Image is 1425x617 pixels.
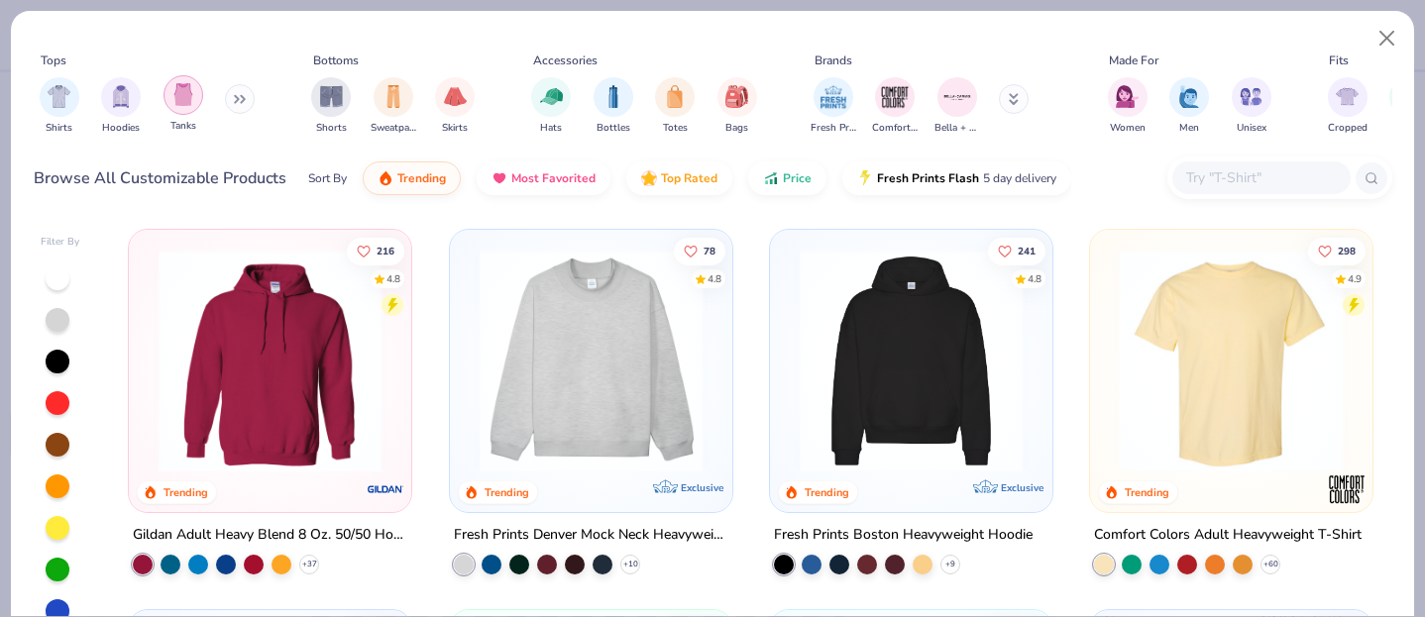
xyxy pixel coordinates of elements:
div: filter for Cropped [1328,77,1368,136]
div: Tops [41,51,66,69]
span: + 37 [302,559,317,570]
img: 01756b78-01f6-4cc6-8d8a-3c30c1a0c8ac [149,250,391,472]
span: Skirts [442,121,468,136]
div: filter for Women [1108,77,1148,136]
button: Trending [363,161,461,195]
img: trending.gif [378,170,393,186]
img: Tanks Image [172,83,194,106]
span: Comfort Colors [872,121,918,136]
div: filter for Comfort Colors [872,77,918,136]
span: 241 [1018,246,1036,256]
div: Sort By [308,169,347,187]
div: filter for Shirts [40,77,79,136]
img: Skirts Image [444,85,467,108]
div: filter for Sweatpants [371,77,416,136]
button: Price [748,161,826,195]
img: a90f7c54-8796-4cb2-9d6e-4e9644cfe0fe [712,250,955,472]
span: Sweatpants [371,121,416,136]
span: Exclusive [1001,481,1043,494]
span: 298 [1338,246,1356,256]
button: filter button [164,77,203,136]
button: filter button [717,77,757,136]
span: Most Favorited [511,170,596,186]
img: 91acfc32-fd48-4d6b-bdad-a4c1a30ac3fc [790,250,1033,472]
div: filter for Hoodies [101,77,141,136]
span: 216 [377,246,394,256]
img: Bottles Image [603,85,624,108]
button: Close [1369,20,1406,57]
div: Bottoms [313,51,359,69]
button: Top Rated [626,161,732,195]
img: Cropped Image [1336,85,1359,108]
span: 78 [703,246,714,256]
img: Shirts Image [48,85,70,108]
span: Fresh Prints [811,121,856,136]
button: filter button [594,77,633,136]
button: filter button [1169,77,1209,136]
img: Totes Image [664,85,686,108]
img: most_fav.gif [492,170,507,186]
button: Most Favorited [477,161,610,195]
div: filter for Bella + Canvas [934,77,980,136]
button: filter button [531,77,571,136]
button: filter button [101,77,141,136]
span: Bottles [597,121,630,136]
span: 5 day delivery [983,167,1056,190]
div: 4.9 [1348,271,1362,286]
span: + 60 [1263,559,1278,570]
span: Price [783,170,812,186]
div: filter for Men [1169,77,1209,136]
span: Men [1179,121,1199,136]
span: Bella + Canvas [934,121,980,136]
button: Like [347,237,404,264]
img: Sweatpants Image [383,85,404,108]
div: filter for Totes [655,77,695,136]
img: Shorts Image [320,85,343,108]
div: filter for Skirts [435,77,475,136]
img: Bags Image [725,85,747,108]
button: filter button [811,77,856,136]
img: Comfort Colors Image [880,82,910,112]
div: 4.8 [386,271,400,286]
div: filter for Hats [531,77,571,136]
div: 4.8 [1028,271,1041,286]
div: Browse All Customizable Products [34,166,286,190]
span: Hats [540,121,562,136]
button: filter button [435,77,475,136]
button: Like [988,237,1045,264]
span: Totes [663,121,688,136]
button: Like [1308,237,1366,264]
input: Try "T-Shirt" [1184,166,1337,189]
span: Shorts [316,121,347,136]
div: Made For [1109,51,1158,69]
span: Cropped [1328,121,1368,136]
div: Brands [815,51,852,69]
button: filter button [655,77,695,136]
img: Hats Image [540,85,563,108]
span: Women [1110,121,1146,136]
button: filter button [1232,77,1271,136]
div: Accessories [533,51,598,69]
img: flash.gif [857,170,873,186]
button: Like [673,237,724,264]
button: filter button [1108,77,1148,136]
span: + 10 [622,559,637,570]
div: filter for Unisex [1232,77,1271,136]
img: d4a37e75-5f2b-4aef-9a6e-23330c63bbc0 [1033,250,1275,472]
span: Tanks [170,119,196,134]
div: filter for Tanks [164,75,203,134]
div: Gildan Adult Heavy Blend 8 Oz. 50/50 Hooded Sweatshirt [133,523,407,548]
span: Unisex [1237,121,1266,136]
img: Hoodies Image [110,85,132,108]
img: 029b8af0-80e6-406f-9fdc-fdf898547912 [1110,250,1353,472]
div: Fits [1329,51,1349,69]
div: filter for Bottles [594,77,633,136]
div: 4.8 [707,271,720,286]
span: Top Rated [661,170,717,186]
div: Comfort Colors Adult Heavyweight T-Shirt [1094,523,1362,548]
span: + 9 [945,559,955,570]
button: filter button [371,77,416,136]
button: filter button [1328,77,1368,136]
div: Filter By [41,235,80,250]
span: Fresh Prints Flash [877,170,979,186]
